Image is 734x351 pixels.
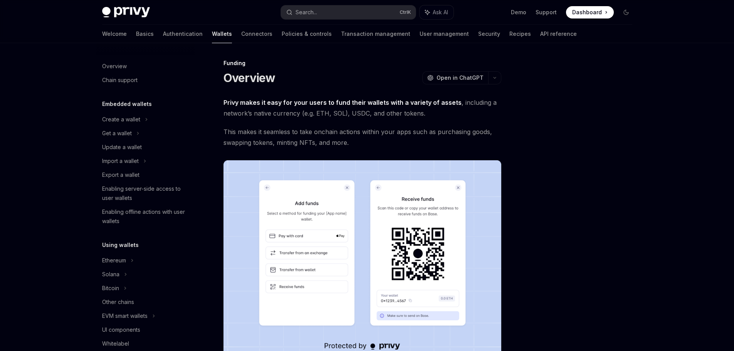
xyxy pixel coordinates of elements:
[509,25,531,43] a: Recipes
[102,325,140,334] div: UI components
[102,256,126,265] div: Ethereum
[223,59,501,67] div: Funding
[540,25,577,43] a: API reference
[102,184,190,203] div: Enabling server-side access to user wallets
[102,297,134,307] div: Other chains
[536,8,557,16] a: Support
[422,71,488,84] button: Open in ChatGPT
[281,5,416,19] button: Search...CtrlK
[102,115,140,124] div: Create a wallet
[223,99,462,106] strong: Privy makes it easy for your users to fund their wallets with a variety of assets
[400,9,411,15] span: Ctrl K
[102,129,132,138] div: Get a wallet
[620,6,632,18] button: Toggle dark mode
[478,25,500,43] a: Security
[102,156,139,166] div: Import a wallet
[102,99,152,109] h5: Embedded wallets
[433,8,448,16] span: Ask AI
[102,76,138,85] div: Chain support
[223,71,275,85] h1: Overview
[102,240,139,250] h5: Using wallets
[96,205,195,228] a: Enabling offline actions with user wallets
[420,25,469,43] a: User management
[212,25,232,43] a: Wallets
[102,25,127,43] a: Welcome
[96,295,195,309] a: Other chains
[420,5,454,19] button: Ask AI
[96,323,195,337] a: UI components
[102,62,127,71] div: Overview
[296,8,317,17] div: Search...
[102,284,119,293] div: Bitcoin
[102,7,150,18] img: dark logo
[223,97,501,119] span: , including a network’s native currency (e.g. ETH, SOL), USDC, and other tokens.
[223,126,501,148] span: This makes it seamless to take onchain actions within your apps such as purchasing goods, swappin...
[511,8,526,16] a: Demo
[96,73,195,87] a: Chain support
[241,25,272,43] a: Connectors
[102,339,129,348] div: Whitelabel
[341,25,410,43] a: Transaction management
[566,6,614,18] a: Dashboard
[96,168,195,182] a: Export a wallet
[572,8,602,16] span: Dashboard
[96,337,195,351] a: Whitelabel
[102,170,139,180] div: Export a wallet
[96,59,195,73] a: Overview
[102,207,190,226] div: Enabling offline actions with user wallets
[96,182,195,205] a: Enabling server-side access to user wallets
[102,311,148,321] div: EVM smart wallets
[163,25,203,43] a: Authentication
[102,270,119,279] div: Solana
[136,25,154,43] a: Basics
[96,140,195,154] a: Update a wallet
[282,25,332,43] a: Policies & controls
[102,143,142,152] div: Update a wallet
[437,74,484,82] span: Open in ChatGPT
